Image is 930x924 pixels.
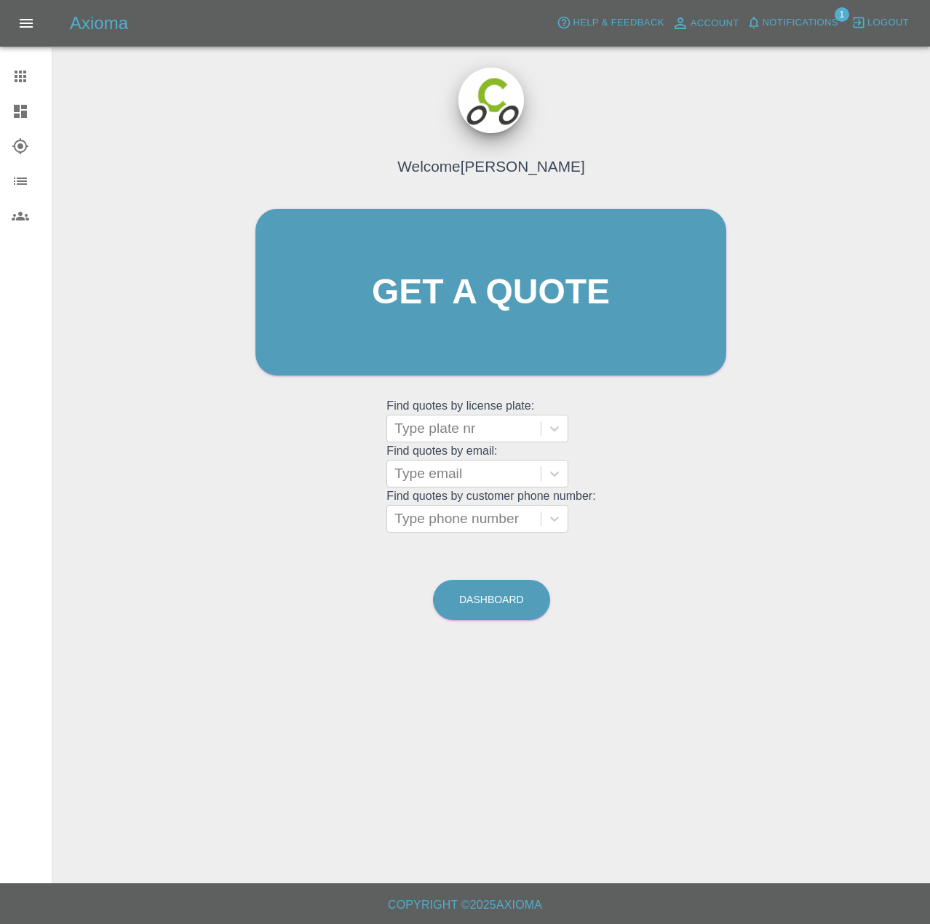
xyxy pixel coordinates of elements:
[433,580,550,620] a: Dashboard
[835,7,849,22] span: 1
[70,12,128,35] h5: Axioma
[573,15,664,31] span: Help & Feedback
[743,12,842,34] button: Notifications
[553,12,667,34] button: Help & Feedback
[763,15,838,31] span: Notifications
[9,6,44,41] button: Open drawer
[12,895,918,915] h6: Copyright © 2025 Axioma
[848,12,913,34] button: Logout
[386,445,595,487] grid: Find quotes by email:
[668,12,743,35] a: Account
[691,15,739,32] span: Account
[397,155,584,178] h4: Welcome [PERSON_NAME]
[867,15,909,31] span: Logout
[255,209,726,375] a: Get a quote
[386,399,595,442] grid: Find quotes by license plate:
[458,68,524,133] img: ...
[386,490,595,533] grid: Find quotes by customer phone number:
